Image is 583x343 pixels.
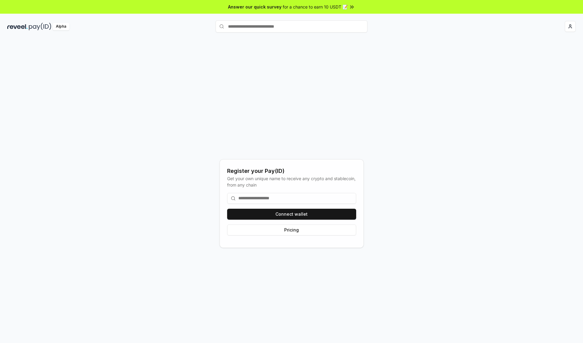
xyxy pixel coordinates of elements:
span: Answer our quick survey [228,4,281,10]
button: Pricing [227,225,356,235]
div: Alpha [53,23,70,30]
span: for a chance to earn 10 USDT 📝 [283,4,348,10]
div: Register your Pay(ID) [227,167,356,175]
button: Connect wallet [227,209,356,220]
img: reveel_dark [7,23,28,30]
img: pay_id [29,23,51,30]
div: Get your own unique name to receive any crypto and stablecoin, from any chain [227,175,356,188]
